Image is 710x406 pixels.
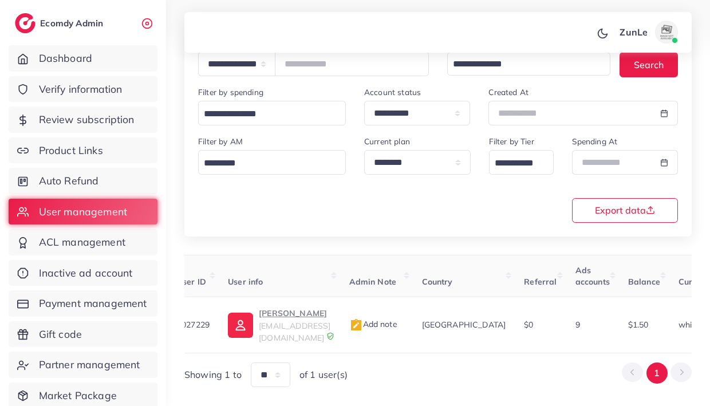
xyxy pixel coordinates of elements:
a: Review subscription [9,107,157,133]
span: Inactive ad account [39,266,133,281]
label: Current plan [364,136,410,147]
label: Account status [364,86,421,98]
a: User management [9,199,157,225]
span: $1.50 [628,320,649,330]
input: Search for option [200,105,331,123]
span: Showing 1 to [184,368,242,381]
span: Partner management [39,357,140,372]
span: Review subscription [39,112,135,127]
label: Filter by Tier [489,136,534,147]
a: Verify information [9,76,157,103]
span: [EMAIL_ADDRESS][DOMAIN_NAME] [259,321,330,342]
span: [GEOGRAPHIC_DATA] [422,320,506,330]
h2: Ecomdy Admin [40,18,106,29]
a: Partner management [9,352,157,378]
span: 1027229 [177,320,210,330]
img: admin_note.cdd0b510.svg [349,318,363,332]
span: User info [228,277,263,287]
span: 9 [575,320,580,330]
img: avatar [655,21,678,44]
span: Balance [628,277,660,287]
span: Export data [595,206,655,215]
span: User management [39,204,127,219]
ul: Pagination [622,362,692,384]
a: ACL management [9,229,157,255]
label: Created At [488,86,528,98]
a: Inactive ad account [9,260,157,286]
a: Product Links [9,137,157,164]
a: [PERSON_NAME][EMAIL_ADDRESS][DOMAIN_NAME] [228,306,330,344]
label: Filter by AM [198,136,243,147]
button: Search [620,52,678,77]
span: Payment management [39,296,147,311]
span: $0 [524,320,533,330]
a: Dashboard [9,45,157,72]
span: Ads accounts [575,265,610,287]
div: Search for option [198,101,346,125]
button: Export data [572,198,679,223]
span: User ID [177,277,206,287]
input: Search for option [449,56,595,73]
span: Verify information [39,82,123,97]
div: Search for option [447,52,610,76]
span: Auto Refund [39,174,99,188]
span: Admin Note [349,277,397,287]
button: Go to page 1 [646,362,668,384]
span: of 1 user(s) [299,368,348,381]
img: logo [15,13,35,33]
a: Gift code [9,321,157,348]
span: Gift code [39,327,82,342]
img: ic-user-info.36bf1079.svg [228,313,253,338]
a: Auto Refund [9,168,157,194]
a: Payment management [9,290,157,317]
div: Search for option [489,150,554,175]
span: Referral [524,277,557,287]
div: Search for option [198,150,346,175]
a: logoEcomdy Admin [15,13,106,33]
input: Search for option [200,155,331,172]
span: Add note [349,319,397,329]
img: 9CAL8B2pu8EFxCJHYAAAAldEVYdGRhdGU6Y3JlYXRlADIwMjItMTItMDlUMDQ6NTg6MzkrMDA6MDBXSlgLAAAAJXRFWHRkYXR... [326,332,334,340]
span: Product Links [39,143,103,158]
p: ZunLe [620,25,648,39]
span: Country [422,277,453,287]
span: Dashboard [39,51,92,66]
span: Market Package [39,388,117,403]
label: Filter by spending [198,86,263,98]
label: Spending At [572,136,618,147]
p: [PERSON_NAME] [259,306,330,320]
span: ACL management [39,235,125,250]
a: ZunLeavatar [613,21,683,44]
input: Search for option [491,155,539,172]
